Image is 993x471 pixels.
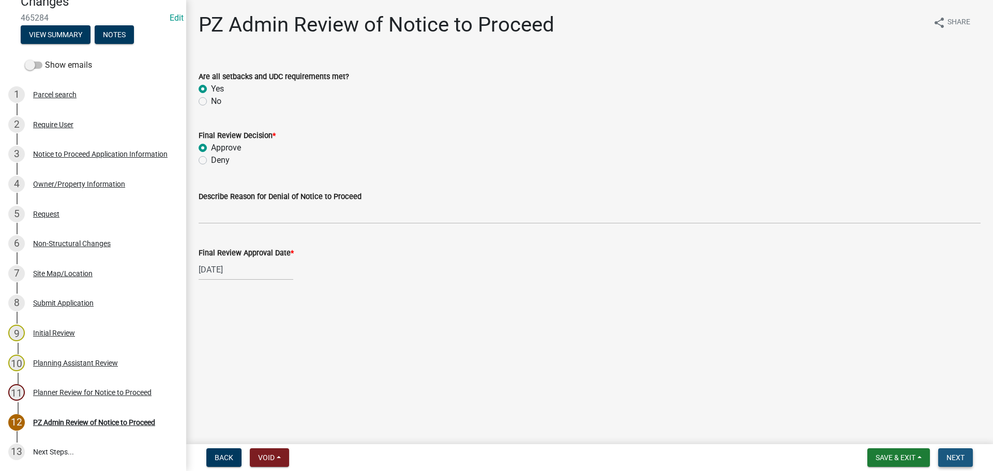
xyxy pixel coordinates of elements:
div: 11 [8,384,25,401]
div: 10 [8,355,25,371]
label: Deny [211,154,230,166]
div: 3 [8,146,25,162]
h1: PZ Admin Review of Notice to Proceed [199,12,554,37]
div: 6 [8,235,25,252]
label: Are all setbacks and UDC requirements met? [199,73,349,81]
label: Yes [211,83,224,95]
i: share [933,17,945,29]
div: 1 [8,86,25,103]
span: Void [258,453,275,462]
span: Share [947,17,970,29]
div: 13 [8,444,25,460]
button: Back [206,448,242,467]
div: 5 [8,206,25,222]
div: 2 [8,116,25,133]
button: Save & Exit [867,448,930,467]
label: Final Review Decision [199,132,276,140]
wm-modal-confirm: Notes [95,32,134,40]
span: Next [946,453,965,462]
button: Void [250,448,289,467]
div: Owner/Property Information [33,180,125,188]
button: View Summary [21,25,91,44]
label: No [211,95,221,108]
div: Parcel search [33,91,77,98]
div: Non-Structural Changes [33,240,111,247]
div: Require User [33,121,73,128]
span: 465284 [21,13,165,23]
div: Request [33,210,59,218]
span: Save & Exit [876,453,915,462]
div: Notice to Proceed Application Information [33,150,168,158]
div: 4 [8,176,25,192]
div: 9 [8,325,25,341]
div: Initial Review [33,329,75,337]
div: Site Map/Location [33,270,93,277]
div: 8 [8,295,25,311]
div: 7 [8,265,25,282]
div: 12 [8,414,25,431]
input: mm/dd/yyyy [199,259,293,280]
label: Describe Reason for Denial of Notice to Proceed [199,193,362,201]
button: Next [938,448,973,467]
div: Planning Assistant Review [33,359,118,367]
wm-modal-confirm: Edit Application Number [170,13,184,23]
a: Edit [170,13,184,23]
span: Back [215,453,233,462]
label: Approve [211,142,241,154]
div: PZ Admin Review of Notice to Proceed [33,419,155,426]
label: Show emails [25,59,92,71]
label: Final Review Approval Date [199,250,294,257]
button: shareShare [925,12,979,33]
div: Submit Application [33,299,94,307]
button: Notes [95,25,134,44]
div: Planner Review for Notice to Proceed [33,389,152,396]
wm-modal-confirm: Summary [21,32,91,40]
